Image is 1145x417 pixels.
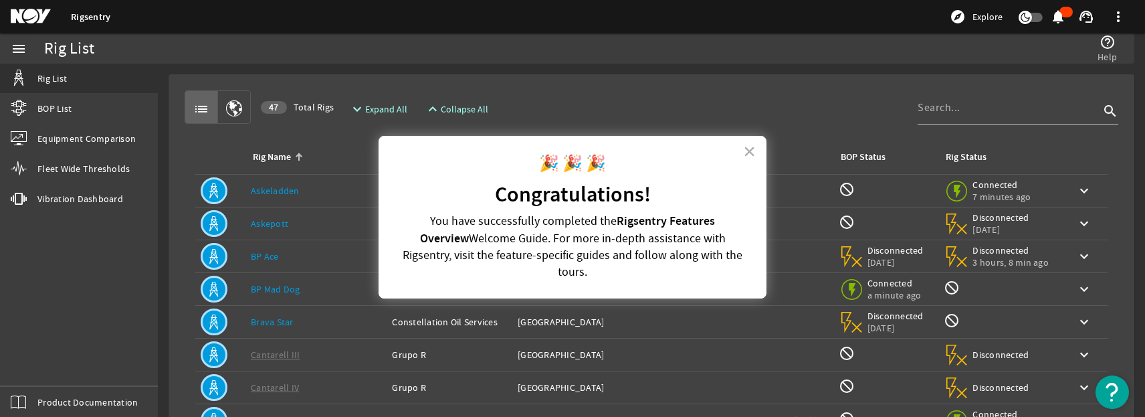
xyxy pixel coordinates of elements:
span: Disconnected [972,212,1029,224]
mat-icon: keyboard_arrow_down [1076,380,1092,396]
a: Rigsentry [71,11,110,23]
strong: Congratulations! [495,180,651,208]
a: Brava Star [251,316,294,328]
span: Help [1098,50,1117,64]
mat-icon: vibration [11,191,27,207]
span: Total Rigs [261,100,334,114]
div: [GEOGRAPHIC_DATA] [518,381,828,394]
strong: Rigsentry Features Overview [420,213,718,246]
span: [DATE] [867,256,924,268]
span: Disconnected [867,310,924,322]
mat-icon: keyboard_arrow_down [1076,314,1092,330]
span: a minute ago [867,289,924,301]
span: Disconnected [972,244,1049,256]
mat-icon: keyboard_arrow_down [1076,281,1092,297]
a: Cantarell IV [251,382,299,394]
span: Disconnected [972,382,1029,394]
div: 47 [261,101,287,114]
mat-icon: support_agent [1078,9,1094,25]
button: Open Resource Center [1096,376,1129,409]
a: BP Ace [251,250,279,262]
mat-icon: keyboard_arrow_down [1076,183,1092,199]
span: Connected [972,179,1031,191]
span: Disconnected [867,244,924,256]
mat-icon: expand_less [425,101,435,117]
mat-icon: help_outline [1100,34,1116,50]
mat-icon: Rig Monitoring not available for this rig [944,313,960,329]
mat-icon: keyboard_arrow_down [1076,347,1092,363]
span: Collapse All [441,102,488,116]
p: 🎉 🎉 🎉 [395,153,750,175]
mat-icon: menu [11,41,27,57]
span: Fleet Wide Thresholds [37,162,130,175]
span: [DATE] [972,224,1029,236]
span: Product Documentation [37,396,138,409]
span: Welcome Guide. For more in-depth assistance with Rigsentry, visit the feature-specific guides and... [403,231,745,280]
span: Disconnected [972,349,1029,361]
mat-icon: keyboard_arrow_down [1076,216,1092,232]
mat-icon: BOP Monitoring not available for this rig [839,378,855,394]
mat-icon: list [193,101,209,117]
a: Cantarell III [251,349,300,361]
mat-icon: notifications [1050,9,1066,25]
div: Rig Status [946,150,986,165]
div: [GEOGRAPHIC_DATA] [518,348,828,361]
button: Close [743,141,756,162]
mat-icon: BOP Monitoring not available for this rig [839,214,855,230]
input: Search... [918,100,1100,116]
span: Vibration Dashboard [37,192,123,205]
mat-icon: keyboard_arrow_down [1076,248,1092,264]
a: Askeladden [251,185,300,197]
span: Expand All [365,102,407,116]
span: 7 minutes ago [972,191,1031,203]
a: BP Mad Dog [251,283,300,295]
span: Explore [972,10,1003,23]
mat-icon: expand_more [349,101,360,117]
div: Grupo R [392,348,507,361]
mat-icon: explore [950,9,966,25]
mat-icon: Rig Monitoring not available for this rig [944,280,960,296]
span: Rig List [37,72,67,85]
span: 3 hours, 8 min ago [972,256,1049,268]
span: You have successfully completed the [430,214,617,229]
span: [DATE] [867,322,924,334]
i: search [1102,103,1118,119]
mat-icon: BOP Monitoring not available for this rig [839,181,855,197]
a: Askepott [251,218,288,230]
div: Grupo R [392,381,507,394]
span: Equipment Comparison [37,132,136,145]
div: Rig Name [253,150,291,165]
div: Constellation Oil Services [392,315,507,329]
div: Rig List [44,42,94,56]
mat-icon: BOP Monitoring not available for this rig [839,345,855,361]
div: [GEOGRAPHIC_DATA] [518,315,828,329]
div: BOP Status [841,150,886,165]
span: Connected [867,277,924,289]
span: BOP List [37,102,72,115]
